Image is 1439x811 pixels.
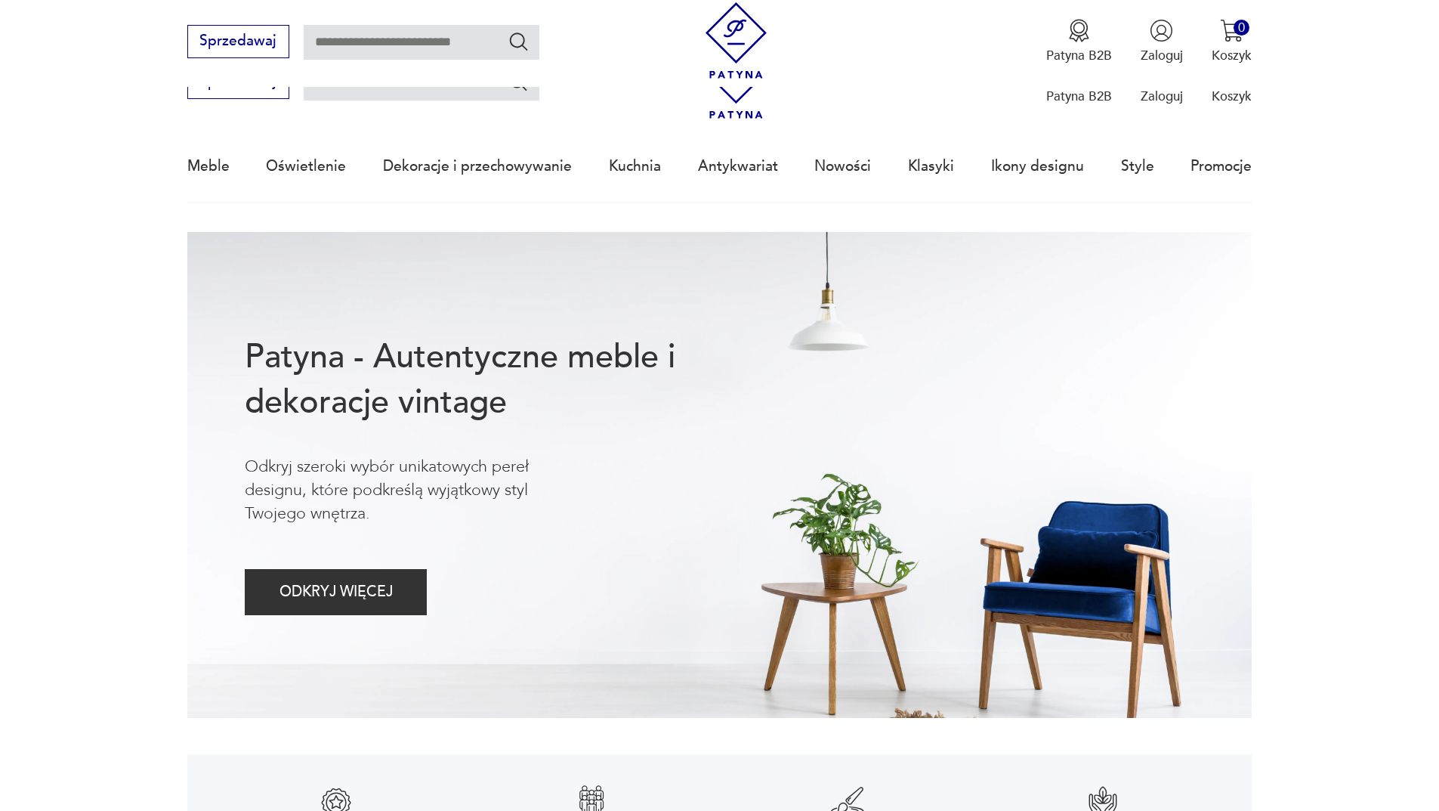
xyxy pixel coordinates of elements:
a: Ikony designu [991,132,1084,201]
p: Koszyk [1212,47,1252,64]
p: Zaloguj [1141,47,1183,64]
img: Patyna - sklep z meblami i dekoracjami vintage [698,2,774,79]
button: 0Koszyk [1212,19,1252,64]
a: Promocje [1190,132,1252,201]
a: Klasyki [908,132,954,201]
h1: Patyna - Autentyczne meble i dekoracje vintage [245,335,734,426]
a: Oświetlenie [266,132,346,201]
p: Koszyk [1212,88,1252,105]
a: Nowości [814,132,871,201]
img: Ikona medalu [1067,19,1091,42]
a: Ikona medaluPatyna B2B [1046,19,1112,64]
a: Antykwariat [698,132,778,201]
p: Patyna B2B [1046,47,1112,64]
a: ODKRYJ WIĘCEJ [245,587,427,599]
img: Ikonka użytkownika [1150,19,1173,42]
a: Dekoracje i przechowywanie [383,132,572,201]
div: 0 [1234,20,1249,36]
p: Zaloguj [1141,88,1183,105]
a: Style [1121,132,1154,201]
a: Sprzedawaj [187,77,289,89]
button: Sprzedawaj [187,25,289,58]
button: Patyna B2B [1046,19,1112,64]
button: Szukaj [508,71,530,93]
button: Szukaj [508,30,530,52]
p: Odkryj szeroki wybór unikatowych pereł designu, które podkreślą wyjątkowy styl Twojego wnętrza. [245,455,589,526]
a: Kuchnia [609,132,661,201]
a: Meble [187,132,230,201]
img: Ikona koszyka [1220,19,1243,42]
button: ODKRYJ WIĘCEJ [245,569,427,615]
p: Patyna B2B [1046,88,1112,105]
a: Sprzedawaj [187,36,289,48]
button: Zaloguj [1141,19,1183,64]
